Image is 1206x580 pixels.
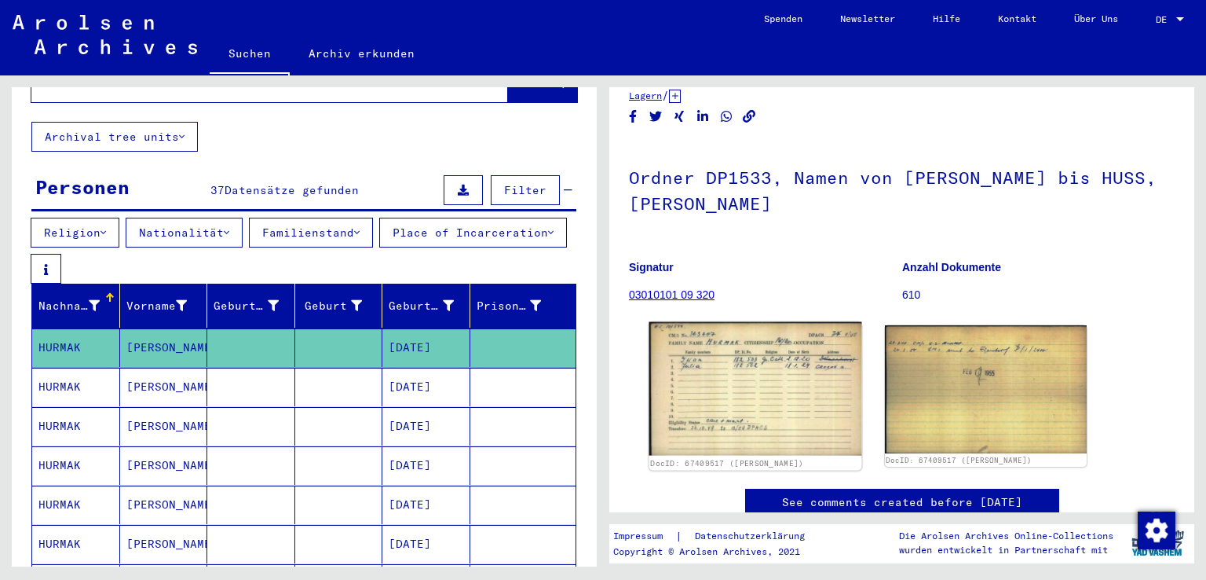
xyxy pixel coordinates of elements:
mat-cell: HURMAK [32,368,120,406]
b: Anzahl Dokumente [902,261,1001,273]
mat-header-cell: Prisoner # [470,284,576,328]
button: Share on Twitter [648,107,664,127]
a: Datenschutzerklärung [682,528,824,545]
mat-cell: HURMAK [32,525,120,563]
button: Place of Incarceration [379,218,567,248]
mat-header-cell: Geburtsdatum [382,284,470,328]
div: | [613,528,824,545]
img: 002.jpg [885,325,1087,453]
div: Personen [35,173,130,201]
button: Share on LinkedIn [695,107,711,127]
p: wurden entwickelt in Partnerschaft mit [899,543,1113,557]
mat-header-cell: Vorname [120,284,208,328]
div: Vorname [126,293,207,318]
mat-cell: [DATE] [382,486,470,524]
div: Geburtsdatum [389,293,473,318]
button: Archival tree units [31,122,198,152]
a: Suchen [210,35,290,75]
mat-cell: HURMAK [32,486,120,524]
button: Familienstand [249,218,373,248]
span: Datensätze gefunden [225,183,359,197]
mat-cell: [DATE] [382,368,470,406]
div: Geburtsname [214,298,279,314]
img: 001.jpg [649,322,861,456]
span: Filter [504,183,546,197]
mat-cell: [DATE] [382,525,470,563]
button: Copy link [741,107,758,127]
mat-cell: [PERSON_NAME] [120,329,208,367]
div: Nachname [38,293,119,318]
mat-cell: HURMAK [32,446,120,485]
mat-header-cell: Geburt‏ [295,284,383,328]
span: 37 [210,183,225,197]
button: Share on Xing [671,107,688,127]
mat-cell: HURMAK [32,329,120,367]
mat-header-cell: Nachname [32,284,120,328]
a: DocID: 67409517 ([PERSON_NAME]) [886,456,1032,464]
mat-cell: [DATE] [382,329,470,367]
p: Copyright © Arolsen Archives, 2021 [613,545,824,559]
a: DocID: 67409517 ([PERSON_NAME]) [650,459,803,468]
div: Geburtsname [214,293,298,318]
div: Vorname [126,298,188,314]
button: Share on WhatsApp [718,107,735,127]
span: DE [1156,14,1173,25]
div: Prisoner # [477,293,561,318]
img: Arolsen_neg.svg [13,15,197,54]
div: Prisoner # [477,298,542,314]
a: See comments created before [DATE] [782,494,1022,511]
mat-cell: [PERSON_NAME] [120,446,208,485]
mat-cell: [DATE] [382,446,470,485]
button: Religion [31,218,119,248]
mat-cell: [PERSON_NAME] [120,525,208,563]
a: Impressum [613,528,675,545]
button: Nationalität [126,218,243,248]
div: Zustimmung ändern [1137,511,1175,549]
span: / [662,88,669,102]
p: 610 [902,287,1175,303]
a: 03010101 09 320 [629,288,714,301]
mat-cell: HURMAK [32,407,120,446]
div: Nachname [38,298,100,314]
div: Geburtsdatum [389,298,454,314]
mat-cell: [DATE] [382,407,470,446]
h1: Ordner DP1533, Namen von [PERSON_NAME] bis HUSS, [PERSON_NAME] [629,141,1175,237]
mat-header-cell: Geburtsname [207,284,295,328]
mat-cell: [PERSON_NAME] [120,486,208,524]
button: Share on Facebook [625,107,641,127]
a: Archiv erkunden [290,35,433,72]
img: yv_logo.png [1128,523,1187,563]
img: Zustimmung ändern [1138,512,1175,549]
b: Signatur [629,261,674,273]
button: Filter [491,175,560,205]
div: Geburt‏ [301,293,382,318]
mat-cell: [PERSON_NAME] [120,407,208,446]
div: Geburt‏ [301,298,363,314]
p: Die Arolsen Archives Online-Collections [899,529,1113,543]
mat-cell: [PERSON_NAME] [120,368,208,406]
